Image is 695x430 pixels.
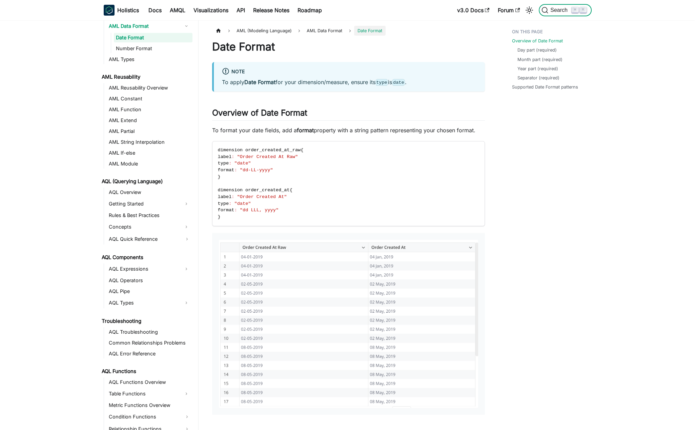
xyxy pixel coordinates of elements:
[494,5,524,16] a: Forum
[117,6,139,14] b: Holistics
[107,411,192,422] a: Condition Functions
[234,201,251,206] span: "date"
[218,188,290,193] span: dimension order_created_at
[107,287,192,296] a: AQL Pipe
[100,253,192,262] a: AQL Components
[107,159,192,169] a: AML Module
[107,148,192,158] a: AML If-else
[107,188,192,197] a: AQL Overview
[212,108,485,121] h2: Overview of Date Format
[354,26,386,36] span: Date Format
[237,154,298,159] span: "Order Created At Raw"
[107,116,192,125] a: AML Extend
[234,161,251,166] span: "date"
[107,327,192,337] a: AQL Troubleshooting
[222,78,477,86] p: To apply for your dimension/measure, ensure its is .
[212,26,485,36] nav: Breadcrumbs
[180,221,192,232] button: Expand sidebar category 'Concepts'
[107,234,192,245] a: AQL Quick Reference
[180,21,192,32] button: Collapse sidebar category 'AML Data Format'
[218,201,229,206] span: type
[249,5,293,16] a: Release Notes
[107,388,180,399] a: Table Functions
[517,47,557,53] a: Day part (required)
[100,367,192,376] a: AQL Functions
[107,55,192,64] a: AML Types
[107,263,180,274] a: AQL Expressions
[212,126,485,134] p: To format your date fields, add a property with a string pattern representing your chosen format.
[218,208,234,213] span: format
[512,38,563,44] a: Overview of Date Format
[107,276,192,285] a: AQL Operators
[231,194,234,199] span: :
[539,4,591,16] button: Search (Command+K)
[234,208,237,213] span: :
[107,221,180,232] a: Concepts
[180,297,192,308] button: Expand sidebar category 'AQL Types'
[107,137,192,147] a: AML String Interpolation
[166,5,189,16] a: AMQL
[229,201,231,206] span: :
[100,72,192,82] a: AML Reusability
[107,21,180,32] a: AML Data Format
[212,40,485,54] h1: Date Format
[231,154,234,159] span: :
[572,7,578,13] kbd: ⌘
[293,5,326,16] a: Roadmap
[104,5,139,16] a: HolisticsHolistics
[180,388,192,399] button: Expand sidebar category 'Table Functions'
[218,161,229,166] span: type
[107,400,192,410] a: Metric Functions Overview
[234,168,237,173] span: :
[100,177,192,186] a: AQL (Querying Language)
[580,7,587,13] kbd: K
[97,20,199,430] nav: Docs sidebar
[104,5,115,16] img: Holistics
[233,26,295,36] span: AML (Modeling Language)
[114,33,192,42] a: Date Format
[517,56,563,63] a: Month part (required)
[107,198,180,209] a: Getting Started
[301,148,303,153] span: {
[392,79,405,86] code: date
[114,44,192,53] a: Number Format
[218,168,234,173] span: format
[219,240,478,408] img: Demostration for raw and formatted values
[548,7,572,13] span: Search
[297,127,314,134] strong: format
[100,316,192,326] a: Troubleshooting
[107,297,180,308] a: AQL Types
[107,349,192,358] a: AQL Error Reference
[453,5,494,16] a: v3.0 Docs
[375,79,388,86] code: type
[107,105,192,114] a: AML Function
[517,65,558,72] a: Year part (required)
[218,148,301,153] span: dimension order_created_at_raw
[218,194,232,199] span: label
[107,126,192,136] a: AML Partial
[303,26,346,36] a: AML Data Format
[307,28,342,33] span: AML Data Format
[512,84,578,90] a: Supported Date Format patterns
[524,5,535,16] button: Switch between dark and light mode (currently light mode)
[189,5,232,16] a: Visualizations
[107,94,192,103] a: AML Constant
[107,83,192,93] a: AML Reusability Overview
[212,26,225,36] a: Home page
[290,188,292,193] span: {
[180,198,192,209] button: Expand sidebar category 'Getting Started'
[107,338,192,348] a: Common Relationships Problems
[229,161,231,166] span: :
[218,154,232,159] span: label
[218,214,221,219] span: }
[218,174,221,179] span: }
[244,79,275,85] strong: Date Format
[517,75,559,81] a: Separator (required)
[240,168,273,173] span: "dd-LL-yyyy"
[232,5,249,16] a: API
[222,67,477,76] div: Note
[144,5,166,16] a: Docs
[237,194,287,199] span: "Order Created At"
[107,377,192,387] a: AQL Functions Overview
[240,208,279,213] span: "dd LLL, yyyy"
